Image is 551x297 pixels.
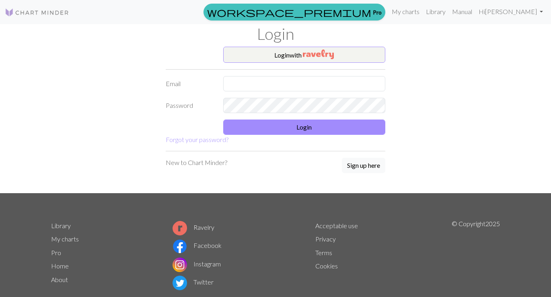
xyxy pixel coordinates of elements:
img: Ravelry logo [173,221,187,235]
label: Email [161,76,218,91]
a: Cookies [315,262,338,270]
a: Pro [204,4,385,21]
a: Instagram [173,260,221,268]
img: Twitter logo [173,276,187,290]
a: Library [423,4,449,20]
a: Sign up here [342,158,385,174]
a: Acceptable use [315,222,358,229]
img: Logo [5,8,69,17]
a: About [51,276,68,283]
a: Forgot your password? [166,136,228,143]
a: Facebook [173,241,222,249]
button: Sign up here [342,158,385,173]
img: Instagram logo [173,258,187,272]
a: Ravelry [173,223,214,231]
label: Password [161,98,218,113]
p: New to Chart Minder? [166,158,227,167]
img: Ravelry [303,49,334,59]
a: My charts [51,235,79,243]
a: Home [51,262,69,270]
p: © Copyright 2025 [452,219,500,292]
a: Terms [315,249,332,256]
a: Pro [51,249,61,256]
a: Privacy [315,235,336,243]
span: workspace_premium [207,6,371,18]
a: Hi[PERSON_NAME] [475,4,546,20]
h1: Login [46,24,505,43]
a: Library [51,222,71,229]
a: Manual [449,4,475,20]
a: My charts [389,4,423,20]
button: Login [223,120,386,135]
img: Facebook logo [173,239,187,254]
button: Loginwith [223,47,386,63]
a: Twitter [173,278,214,286]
